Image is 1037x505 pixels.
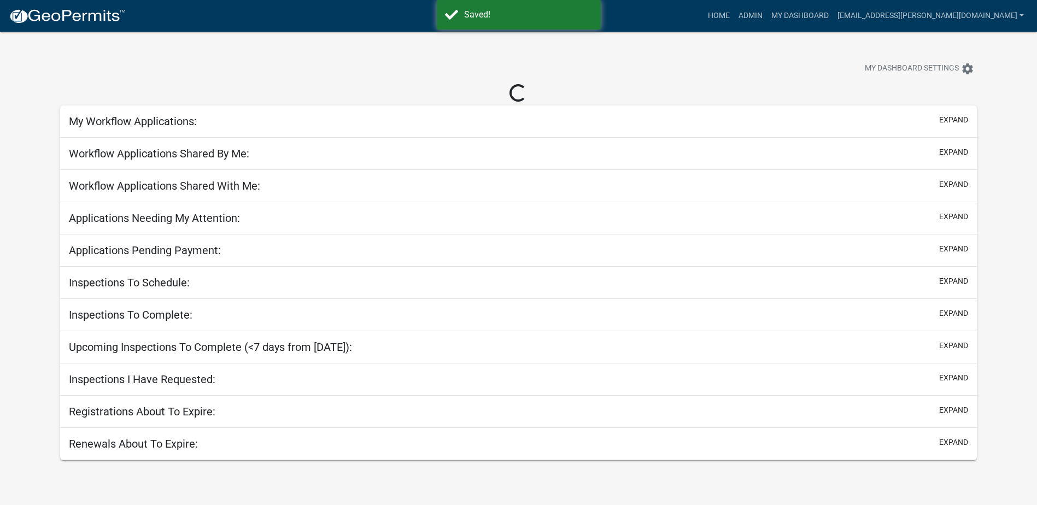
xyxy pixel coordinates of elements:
a: Home [704,5,734,26]
a: [EMAIL_ADDRESS][PERSON_NAME][DOMAIN_NAME] [833,5,1028,26]
a: Admin [734,5,767,26]
h5: Workflow Applications Shared By Me: [69,147,249,160]
div: Saved! [464,8,593,21]
button: expand [939,211,968,222]
h5: My Workflow Applications: [69,115,197,128]
button: expand [939,308,968,319]
span: My Dashboard Settings [865,62,959,75]
button: expand [939,114,968,126]
h5: Renewals About To Expire: [69,437,198,450]
h5: Applications Needing My Attention: [69,212,240,225]
h5: Workflow Applications Shared With Me: [69,179,260,192]
h5: Applications Pending Payment: [69,244,221,257]
button: expand [939,404,968,416]
button: expand [939,437,968,448]
a: My Dashboard [767,5,833,26]
h5: Inspections I Have Requested: [69,373,215,386]
h5: Upcoming Inspections To Complete (<7 days from [DATE]): [69,340,352,354]
button: expand [939,340,968,351]
i: settings [961,62,974,75]
button: expand [939,372,968,384]
h5: Inspections To Schedule: [69,276,190,289]
button: expand [939,146,968,158]
h5: Inspections To Complete: [69,308,192,321]
h5: Registrations About To Expire: [69,405,215,418]
button: expand [939,243,968,255]
button: expand [939,275,968,287]
button: expand [939,179,968,190]
button: My Dashboard Settingssettings [856,58,983,79]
